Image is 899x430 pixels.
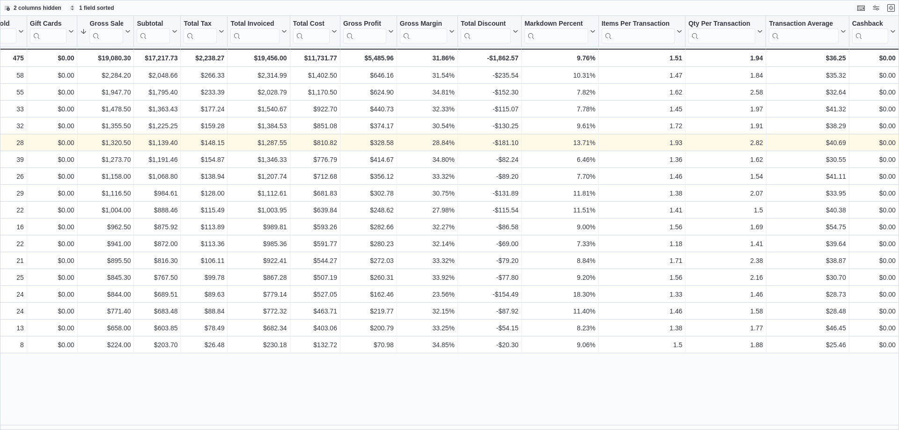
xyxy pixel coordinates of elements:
div: Total Cost [293,20,330,29]
div: $0.00 [852,188,896,199]
span: 2 columns hidden [14,4,61,12]
div: -$235.54 [461,70,518,81]
div: -$152.30 [461,87,518,98]
div: $507.19 [293,272,337,283]
div: $33.95 [769,188,846,199]
div: $403.06 [293,322,337,334]
div: Total Discount [461,20,511,44]
div: 32.27% [400,221,455,233]
div: $0.00 [852,120,896,131]
div: Gross Margin [400,20,447,29]
div: $1,795.40 [137,87,177,98]
div: $0.00 [852,272,896,283]
div: $683.48 [137,306,177,317]
div: $0.00 [30,171,74,182]
div: 1.69 [688,221,763,233]
div: 1.94 [688,52,763,64]
div: $624.90 [343,87,394,98]
div: 28.84% [400,137,455,148]
button: Gross Sales [80,20,131,44]
div: 32.33% [400,103,455,115]
div: 1.47 [602,70,683,81]
div: $1,402.50 [293,70,337,81]
div: Gift Card Sales [30,20,67,44]
div: $1,478.50 [81,103,131,115]
div: -$54.15 [461,322,518,334]
div: -$115.07 [461,103,518,115]
div: $88.84 [184,306,224,317]
div: $985.36 [230,238,287,249]
div: Gross Profit [343,20,386,29]
div: $593.26 [293,221,337,233]
div: $772.32 [230,306,287,317]
div: $1,116.50 [81,188,131,199]
div: 7.70% [524,171,595,182]
div: $0.00 [30,322,74,334]
div: $0.00 [30,120,74,131]
div: Gross Sales [89,20,123,44]
div: $138.94 [184,171,224,182]
div: $872.00 [137,238,177,249]
div: 13.71% [524,137,595,148]
div: Transaction Average [769,20,838,44]
button: Cashback [852,20,896,44]
div: $0.00 [852,204,896,216]
div: 1.93 [602,137,683,148]
div: Markdown Percent [524,20,588,29]
div: $11,731.77 [293,52,337,64]
div: 9.76% [524,52,595,64]
div: $844.00 [81,289,131,300]
div: $1,004.00 [81,204,131,216]
div: $962.50 [81,221,131,233]
div: $767.50 [137,272,177,283]
div: $374.17 [343,120,394,131]
div: $162.46 [343,289,394,300]
div: 27.98% [400,204,455,216]
div: -$131.89 [461,188,518,199]
div: $148.15 [184,137,224,148]
div: $1,207.74 [230,171,287,182]
div: $0.00 [30,255,74,266]
div: $28.73 [769,289,846,300]
div: $260.31 [343,272,394,283]
div: $89.63 [184,289,224,300]
div: 1.46 [688,289,763,300]
button: Total Invoiced [230,20,287,44]
div: $113.36 [184,238,224,249]
div: -$89.20 [461,171,518,182]
div: 1.46 [602,306,683,317]
div: $0.00 [852,87,896,98]
div: $0.00 [852,137,896,148]
div: $0.00 [30,70,74,81]
button: Subtotal [137,20,177,44]
div: 1.46 [602,171,683,182]
div: $1,273.70 [81,154,131,165]
div: 1.41 [688,238,763,249]
div: 7.82% [524,87,595,98]
div: $41.11 [769,171,846,182]
div: Cashback [852,20,888,29]
div: $266.33 [184,70,224,81]
div: $875.92 [137,221,177,233]
div: $113.89 [184,221,224,233]
button: Markdown Percent [524,20,595,44]
div: $154.87 [184,154,224,165]
div: Markdown Percent [524,20,588,44]
div: 9.00% [524,221,595,233]
div: $106.11 [184,255,224,266]
div: 1.62 [602,87,683,98]
div: $0.00 [30,204,74,216]
div: 32.15% [400,306,455,317]
div: Total Tax [184,20,217,29]
div: Qty Per Transaction [688,20,755,44]
div: $1,191.46 [137,154,177,165]
div: $771.40 [81,306,131,317]
button: Keyboard shortcuts [855,2,867,14]
div: $36.25 [769,52,846,64]
div: $1,225.25 [137,120,177,131]
div: 1.41 [602,204,683,216]
div: Items Per Transaction [602,20,675,29]
button: Total Tax [184,20,224,44]
div: 30.75% [400,188,455,199]
div: Total Invoiced [230,20,279,44]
